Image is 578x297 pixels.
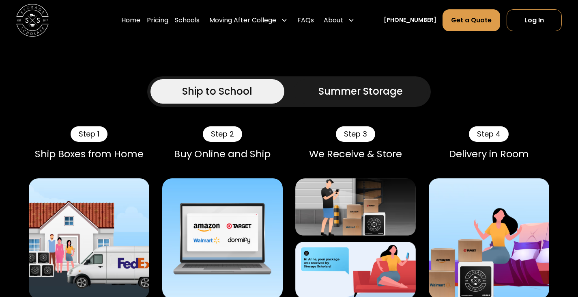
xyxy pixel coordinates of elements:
[29,148,149,160] div: Ship Boxes from Home
[384,16,436,24] a: [PHONE_NUMBER]
[336,126,375,142] div: Step 3
[209,15,276,25] div: Moving After College
[175,9,200,32] a: Schools
[203,126,242,142] div: Step 2
[443,9,500,31] a: Get a Quote
[182,84,252,99] div: Ship to School
[162,148,283,160] div: Buy Online and Ship
[318,84,403,99] div: Summer Storage
[429,148,549,160] div: Delivery in Room
[324,15,343,25] div: About
[16,4,49,37] img: Storage Scholars main logo
[320,9,358,32] div: About
[295,148,416,160] div: We Receive & Store
[71,126,107,142] div: Step 1
[469,126,509,142] div: Step 4
[206,9,291,32] div: Moving After College
[121,9,140,32] a: Home
[507,9,562,31] a: Log In
[297,9,314,32] a: FAQs
[147,9,168,32] a: Pricing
